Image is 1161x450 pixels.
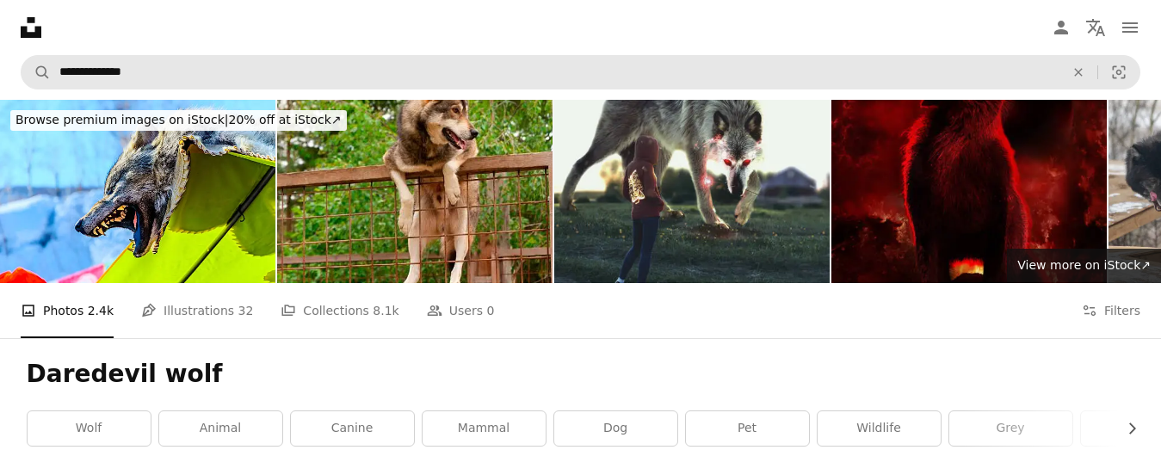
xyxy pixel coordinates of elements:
a: Collections 8.1k [281,283,398,338]
button: Language [1078,10,1113,45]
a: Home — Unsplash [21,17,41,38]
span: 0 [486,301,494,320]
button: Clear [1059,56,1097,89]
button: Visual search [1098,56,1139,89]
a: View more on iStock↗ [1007,249,1161,283]
button: Search Unsplash [22,56,51,89]
span: Browse premium images on iStock | [15,113,228,126]
a: Log in / Sign up [1044,10,1078,45]
a: grey [949,411,1072,446]
button: Filters [1082,283,1140,338]
img: A girl in a red hooded jacket on her head looks at a large wolf size. The wolf has glowing eyes, ... [554,100,830,283]
a: dog [554,411,677,446]
span: 20% off at iStock ↗ [15,113,342,126]
button: scroll list to the right [1116,411,1135,446]
a: wildlife [818,411,941,446]
img: Wolf in the fire [831,100,1107,283]
a: mammal [423,411,546,446]
span: 32 [238,301,254,320]
a: canine [291,411,414,446]
a: pet [686,411,809,446]
span: 8.1k [373,301,398,320]
a: Illustrations 32 [141,283,253,338]
a: animal [159,411,282,446]
button: Menu [1113,10,1147,45]
h1: Daredevil wolf [27,359,1135,390]
span: View more on iStock ↗ [1017,258,1151,272]
a: wolf [28,411,151,446]
form: Find visuals sitewide [21,55,1140,89]
a: Users 0 [427,283,495,338]
img: Husky farm. Dog sitting on the fence [277,100,553,283]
